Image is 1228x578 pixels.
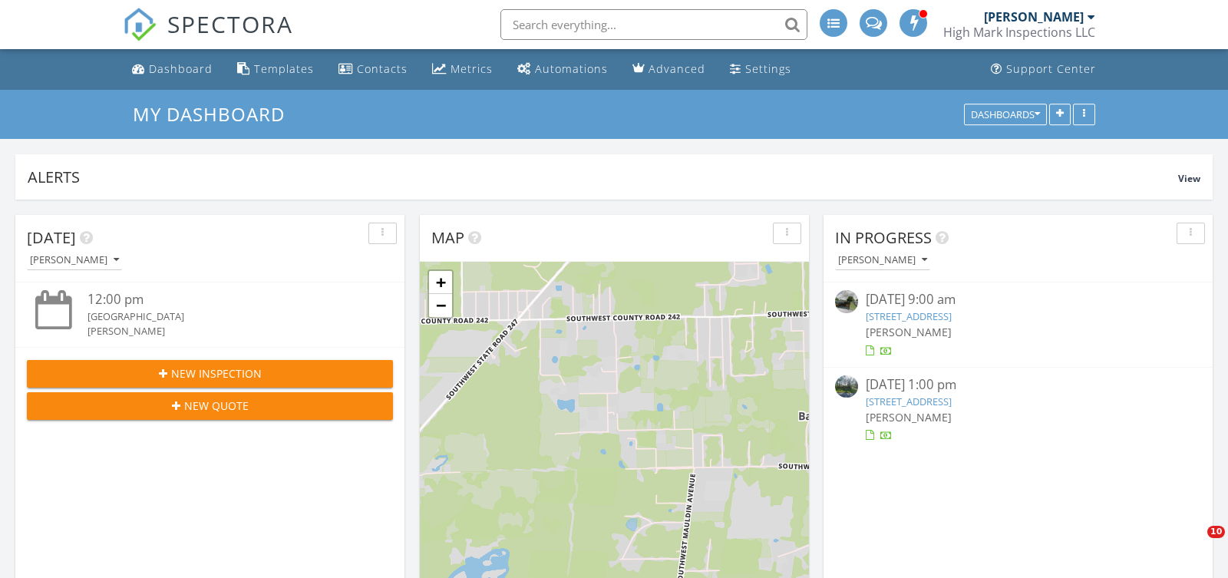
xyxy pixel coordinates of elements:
div: Automations [535,61,608,76]
div: [PERSON_NAME] [838,255,927,266]
a: SPECTORA [123,21,293,53]
a: Automations (Advanced) [511,55,614,84]
span: In Progress [835,227,932,248]
a: [STREET_ADDRESS] [866,395,952,408]
div: Alerts [28,167,1178,187]
button: New Quote [27,392,393,420]
img: streetview [835,290,858,313]
a: Settings [724,55,797,84]
div: Settings [745,61,791,76]
button: Dashboards [964,104,1047,125]
button: New Inspection [27,360,393,388]
img: The Best Home Inspection Software - Spectora [123,8,157,41]
input: Search everything... [500,9,807,40]
a: Zoom in [429,271,452,294]
img: streetview [835,375,858,398]
div: [DATE] 9:00 am [866,290,1171,309]
a: Zoom out [429,294,452,317]
span: New Inspection [171,365,262,381]
div: Dashboards [971,109,1040,120]
div: [DATE] 1:00 pm [866,375,1171,395]
div: Support Center [1006,61,1096,76]
div: 12:00 pm [87,290,362,309]
div: Dashboard [149,61,213,76]
iframe: Intercom live chat [1176,526,1213,563]
span: Map [431,227,464,248]
a: [DATE] 9:00 am [STREET_ADDRESS] [PERSON_NAME] [835,290,1201,358]
div: Templates [254,61,314,76]
div: Contacts [357,61,408,76]
a: [DATE] 1:00 pm [STREET_ADDRESS] [PERSON_NAME] [835,375,1201,444]
span: View [1178,172,1200,185]
div: [PERSON_NAME] [30,255,119,266]
span: [PERSON_NAME] [866,325,952,339]
button: [PERSON_NAME] [27,250,122,271]
a: Contacts [332,55,414,84]
span: SPECTORA [167,8,293,40]
span: New Quote [184,398,249,414]
a: My Dashboard [133,101,298,127]
a: Metrics [426,55,499,84]
span: 10 [1207,526,1225,538]
a: [STREET_ADDRESS] [866,309,952,323]
div: High Mark Inspections LLC [943,25,1095,40]
a: Dashboard [126,55,219,84]
span: [PERSON_NAME] [866,410,952,424]
div: Advanced [649,61,705,76]
span: [DATE] [27,227,76,248]
div: Metrics [451,61,493,76]
a: Templates [231,55,320,84]
div: [PERSON_NAME] [87,324,362,339]
button: [PERSON_NAME] [835,250,930,271]
div: [PERSON_NAME] [984,9,1084,25]
div: [GEOGRAPHIC_DATA] [87,309,362,324]
a: Advanced [626,55,711,84]
a: Support Center [985,55,1102,84]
